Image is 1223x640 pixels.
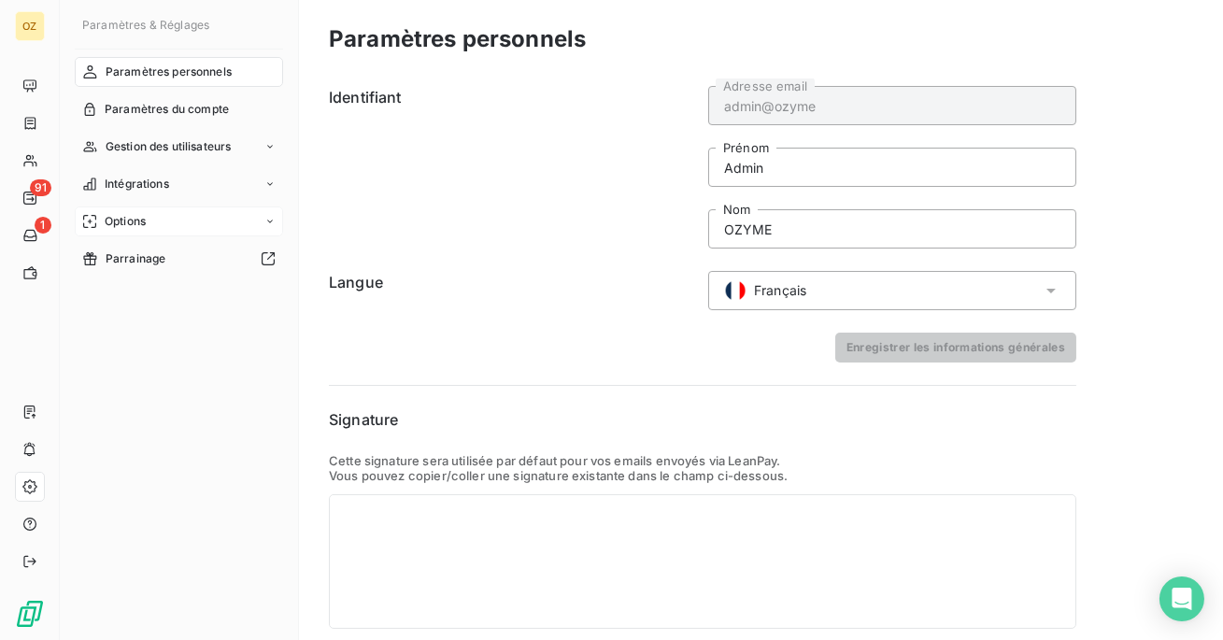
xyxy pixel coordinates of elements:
[708,148,1076,187] input: placeholder
[329,408,1076,431] h6: Signature
[15,599,45,629] img: Logo LeanPay
[835,333,1076,363] button: Enregistrer les informations générales
[75,94,283,124] a: Paramètres du compte
[329,22,586,56] h3: Paramètres personnels
[75,206,283,236] a: Options
[329,453,1076,468] p: Cette signature sera utilisée par défaut pour vos emails envoyés via LeanPay.
[1159,576,1204,621] div: Open Intercom Messenger
[708,209,1076,249] input: placeholder
[35,217,51,234] span: 1
[105,176,169,192] span: Intégrations
[15,11,45,41] div: OZ
[105,213,146,230] span: Options
[105,101,229,118] span: Paramètres du compte
[754,281,806,300] span: Français
[15,183,44,213] a: 91
[75,244,283,274] a: Parrainage
[329,468,1076,483] p: Vous pouvez copier/coller une signature existante dans le champ ci-dessous.
[82,18,209,32] span: Paramètres & Réglages
[329,86,697,249] h6: Identifiant
[708,86,1076,125] input: placeholder
[106,64,232,80] span: Paramètres personnels
[15,220,44,250] a: 1
[329,271,697,310] h6: Langue
[106,250,166,267] span: Parrainage
[75,169,283,199] a: Intégrations
[75,57,283,87] a: Paramètres personnels
[30,179,51,196] span: 91
[106,138,232,155] span: Gestion des utilisateurs
[75,132,283,162] a: Gestion des utilisateurs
